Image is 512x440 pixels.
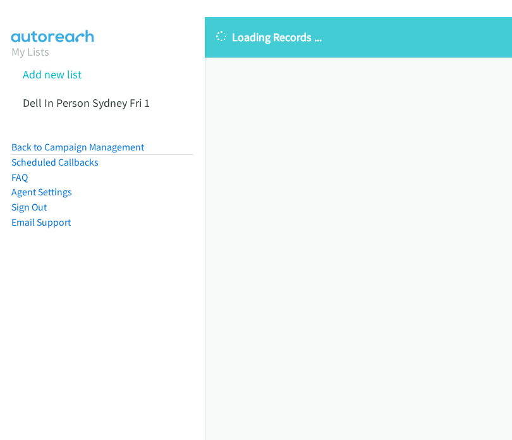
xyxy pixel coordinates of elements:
a: Email Support [11,216,71,228]
a: Back to Campaign Management [11,141,144,153]
a: My Lists [11,44,49,59]
a: Dell In Person Sydney Fri 1 [23,95,150,110]
a: Agent Settings [11,186,72,198]
p: Loading Records ... [216,28,501,46]
a: Sign Out [11,201,47,213]
a: FAQ [11,171,28,183]
a: Scheduled Callbacks [11,156,99,168]
a: Add new list [23,67,82,82]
